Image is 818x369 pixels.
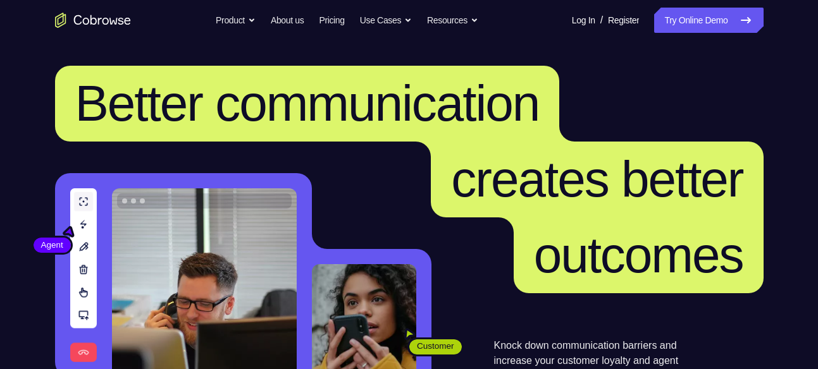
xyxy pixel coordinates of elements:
[319,8,344,33] a: Pricing
[427,8,478,33] button: Resources
[55,13,131,28] a: Go to the home page
[534,227,743,283] span: outcomes
[572,8,595,33] a: Log In
[75,75,540,131] span: Better communication
[608,8,639,33] a: Register
[360,8,412,33] button: Use Cases
[451,151,743,207] span: creates better
[216,8,256,33] button: Product
[271,8,304,33] a: About us
[654,8,763,33] a: Try Online Demo
[600,13,603,28] span: /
